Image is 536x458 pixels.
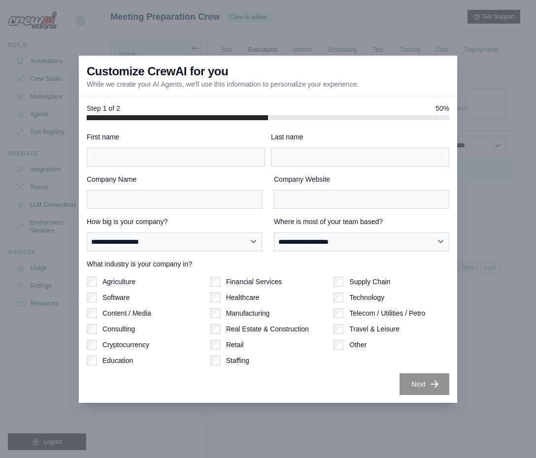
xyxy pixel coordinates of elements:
label: Real Estate & Construction [226,324,309,334]
label: Company Name [87,174,262,184]
label: First name [87,132,265,142]
label: Last name [271,132,449,142]
label: Financial Services [226,277,282,287]
label: Where is most of your team based? [274,217,449,227]
label: Travel & Leisure [349,324,399,334]
label: Manufacturing [226,308,270,318]
span: Step 1 of 2 [87,103,120,113]
p: While we create your AI Agents, we'll use this information to personalize your experience. [87,79,359,89]
label: Company Website [274,174,449,184]
button: Next [400,373,449,395]
label: Staffing [226,356,249,365]
label: Technology [349,293,384,302]
label: How big is your company? [87,217,262,227]
label: Software [102,293,130,302]
label: What industry is your company in? [87,259,449,269]
label: Other [349,340,367,350]
label: Retail [226,340,244,350]
label: Consulting [102,324,135,334]
label: Agriculture [102,277,135,287]
label: Content / Media [102,308,151,318]
label: Education [102,356,133,365]
label: Supply Chain [349,277,390,287]
span: 50% [435,103,449,113]
label: Healthcare [226,293,260,302]
label: Telecom / Utilities / Petro [349,308,425,318]
h3: Customize CrewAI for you [87,64,228,79]
label: Cryptocurrency [102,340,149,350]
